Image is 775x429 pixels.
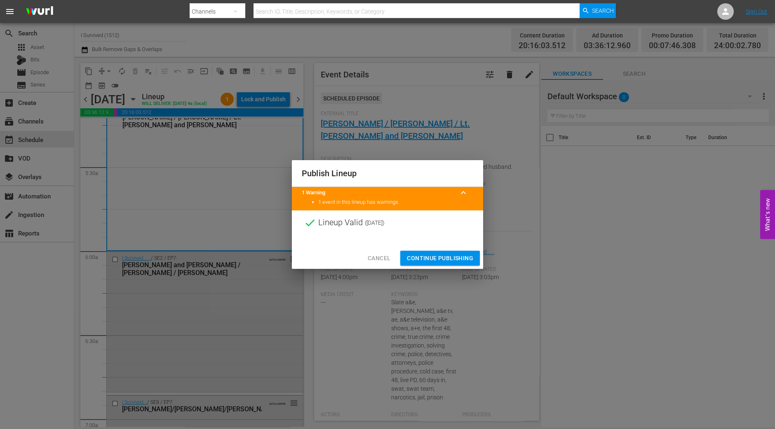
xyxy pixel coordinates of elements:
[292,210,483,235] div: Lineup Valid
[318,198,473,206] li: 1 event in this lineup has warnings.
[400,251,480,266] button: Continue Publishing
[368,253,390,263] span: Cancel
[5,7,15,16] span: menu
[458,188,468,198] span: keyboard_arrow_up
[302,167,473,180] h2: Publish Lineup
[407,253,473,263] span: Continue Publishing
[760,190,775,239] button: Open Feedback Widget
[20,2,59,21] img: ans4CAIJ8jUAAAAAAAAAAAAAAAAAAAAAAAAgQb4GAAAAAAAAAAAAAAAAAAAAAAAAJMjXAAAAAAAAAAAAAAAAAAAAAAAAgAT5G...
[302,189,453,197] title: 1 Warning
[592,3,614,18] span: Search
[365,217,385,229] span: ( [DATE] )
[361,251,397,266] button: Cancel
[453,183,473,203] button: keyboard_arrow_up
[746,8,767,15] a: Sign Out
